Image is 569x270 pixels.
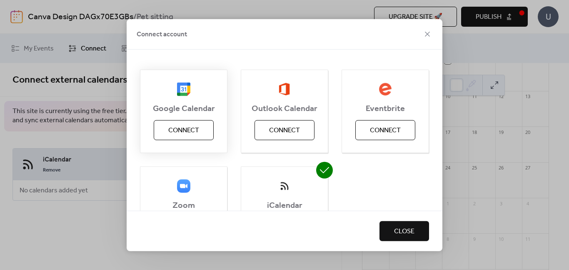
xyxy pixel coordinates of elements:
[154,120,214,140] button: Connect
[177,82,190,96] img: google
[140,200,227,210] span: Zoom
[279,82,290,96] img: outlook
[379,221,429,241] button: Close
[370,125,401,135] span: Connect
[241,103,328,114] span: Outlook Calendar
[255,120,314,140] button: Connect
[379,82,392,96] img: eventbrite
[241,200,328,210] span: iCalendar
[355,120,415,140] button: Connect
[394,227,414,237] span: Close
[177,179,190,192] img: zoom
[278,179,291,192] img: ical
[140,103,227,114] span: Google Calendar
[168,125,199,135] span: Connect
[137,29,187,39] span: Connect account
[342,103,429,114] span: Eventbrite
[269,125,300,135] span: Connect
